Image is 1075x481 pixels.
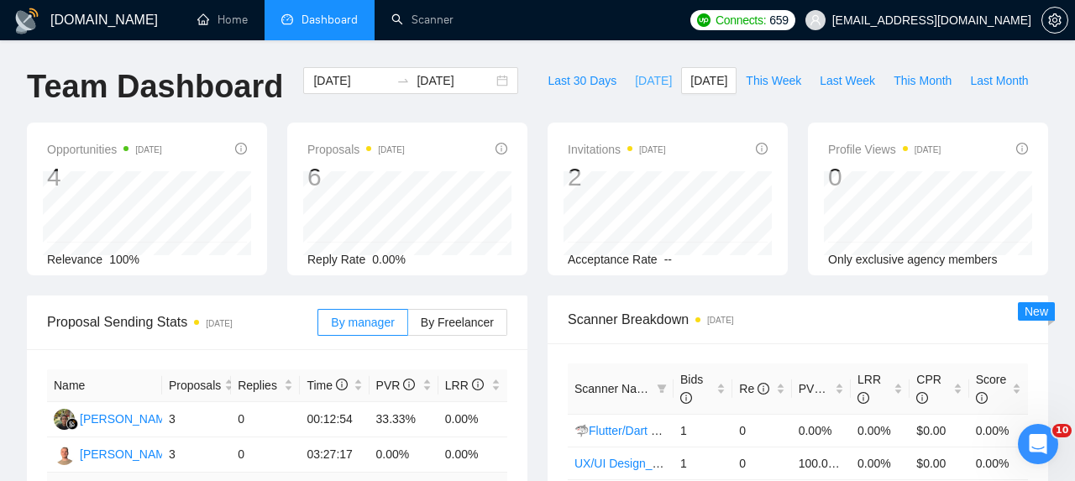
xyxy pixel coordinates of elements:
td: 3 [162,402,231,437]
td: 0 [732,447,791,479]
span: filter [653,376,670,401]
div: 6 [307,161,405,193]
span: By Freelancer [421,316,494,329]
span: info-circle [336,379,348,390]
td: 1 [674,447,732,479]
a: RK[PERSON_NAME] [54,447,176,460]
a: homeHome [197,13,248,27]
a: 🦈Flutter/Dart 02/07 [574,424,680,437]
td: 0.00% [851,447,910,479]
th: Replies [231,369,300,402]
span: Acceptance Rate [568,253,658,266]
span: This Week [746,71,801,90]
span: LRR [445,379,484,392]
span: dashboard [281,13,293,25]
span: info-circle [496,143,507,154]
span: info-circle [758,383,769,395]
div: 2 [568,161,666,193]
span: This Month [894,71,952,90]
span: Proposals [307,139,405,159]
button: This Week [737,67,810,94]
span: Relevance [47,253,102,266]
td: 3 [162,437,231,473]
img: IB [54,409,75,430]
span: -- [664,253,672,266]
span: Last Week [820,71,875,90]
span: Proposals [169,376,221,395]
td: 0 [732,414,791,447]
span: 659 [769,11,788,29]
span: Invitations [568,139,666,159]
time: [DATE] [639,145,665,154]
span: info-circle [756,143,768,154]
span: PVR [799,382,838,395]
td: 0 [231,402,300,437]
td: $0.00 [910,447,968,479]
span: Profile Views [828,139,941,159]
time: [DATE] [707,316,733,325]
iframe: Intercom live chat [1018,424,1058,464]
span: [DATE] [690,71,727,90]
span: Bids [680,373,703,405]
button: This Month [884,67,961,94]
button: setting [1041,7,1068,34]
td: 0.00% [438,437,507,473]
span: 100% [109,253,139,266]
time: [DATE] [135,145,161,154]
input: End date [417,71,493,90]
div: [PERSON_NAME] Gde [PERSON_NAME] [80,410,302,428]
a: IB[PERSON_NAME] Gde [PERSON_NAME] [54,411,302,425]
span: info-circle [680,392,692,404]
span: PVR [376,379,416,392]
td: 33.33% [370,402,438,437]
td: 0.00% [969,414,1028,447]
input: Start date [313,71,390,90]
span: Last 30 Days [548,71,616,90]
span: Scanner Breakdown [568,309,1028,330]
a: setting [1041,13,1068,27]
th: Proposals [162,369,231,402]
span: info-circle [403,379,415,390]
span: 10 [1052,424,1072,437]
button: [DATE] [681,67,737,94]
span: info-circle [472,379,484,390]
td: 100.00% [792,447,851,479]
span: info-circle [1016,143,1028,154]
button: [DATE] [626,67,681,94]
span: filter [657,384,667,394]
span: Re [739,382,769,395]
span: 0.00% [372,253,406,266]
span: Scanner Name [574,382,653,395]
span: Connects: [716,11,766,29]
span: Replies [238,376,281,395]
span: New [1025,305,1048,318]
span: Reply Rate [307,253,365,266]
div: [PERSON_NAME] [80,445,176,463]
span: user [810,14,821,26]
h1: Team Dashboard [27,67,283,107]
span: info-circle [857,392,869,404]
time: [DATE] [206,319,232,328]
span: setting [1042,13,1067,27]
span: Last Month [970,71,1028,90]
td: 0.00% [438,402,507,437]
td: 00:12:54 [300,402,369,437]
td: 0 [231,437,300,473]
div: 4 [47,161,162,193]
td: 1 [674,414,732,447]
a: UX/UI Design_Travel [574,457,684,470]
td: 0.00% [969,447,1028,479]
span: [DATE] [635,71,672,90]
span: info-circle [235,143,247,154]
button: Last Week [810,67,884,94]
td: 0.00% [792,414,851,447]
span: Only exclusive agency members [828,253,998,266]
span: to [396,74,410,87]
time: [DATE] [378,145,404,154]
th: Name [47,369,162,402]
span: CPR [916,373,941,405]
span: Score [976,373,1007,405]
button: Last 30 Days [538,67,626,94]
img: logo [13,8,40,34]
td: 0.00% [370,437,438,473]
